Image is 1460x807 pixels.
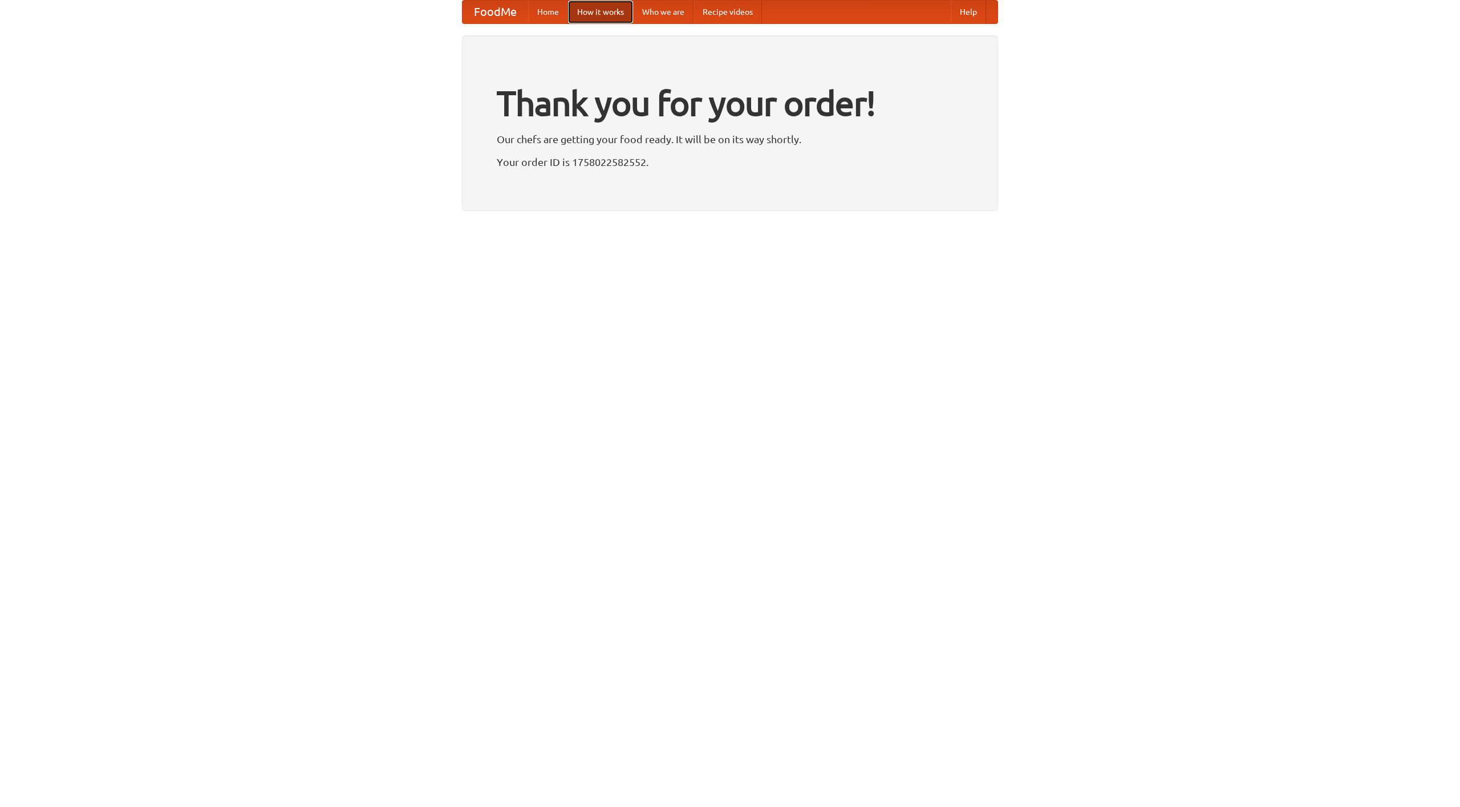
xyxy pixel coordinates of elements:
[497,153,963,171] p: Your order ID is 1758022582552.
[951,1,986,23] a: Help
[497,131,963,148] p: Our chefs are getting your food ready. It will be on its way shortly.
[463,1,528,23] a: FoodMe
[497,76,963,131] h1: Thank you for your order!
[633,1,693,23] a: Who we are
[528,1,568,23] a: Home
[568,1,633,23] a: How it works
[693,1,762,23] a: Recipe videos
